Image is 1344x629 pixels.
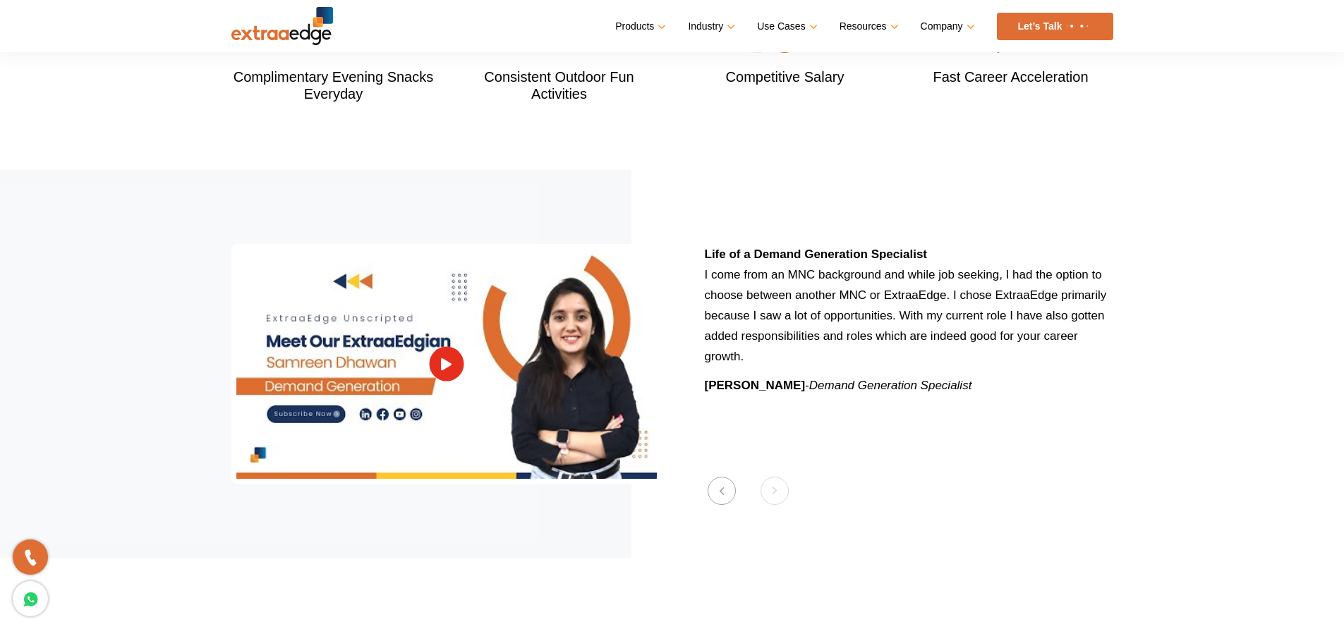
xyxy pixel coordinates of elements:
[615,16,663,37] a: Products
[997,13,1113,40] a: Let’s Talk
[909,68,1113,85] h3: Fast Career Acceleration
[457,68,662,102] h3: Consistent Outdoor Fun Activities
[705,375,1113,396] p: -
[708,477,736,505] button: Previous
[705,268,1107,363] span: I come from an MNC background and while job seeking, I had the option to choose between another M...
[688,16,732,37] a: Industry
[809,379,972,392] i: Demand Generation Specialist
[683,68,888,85] h3: Competitive Salary
[231,68,436,102] h3: Complimentary Evening Snacks Everyday
[705,248,928,261] b: Life of a Demand Generation Specialist
[705,379,806,392] strong: [PERSON_NAME]
[840,16,896,37] a: Resources
[757,16,814,37] a: Use Cases
[921,16,972,37] a: Company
